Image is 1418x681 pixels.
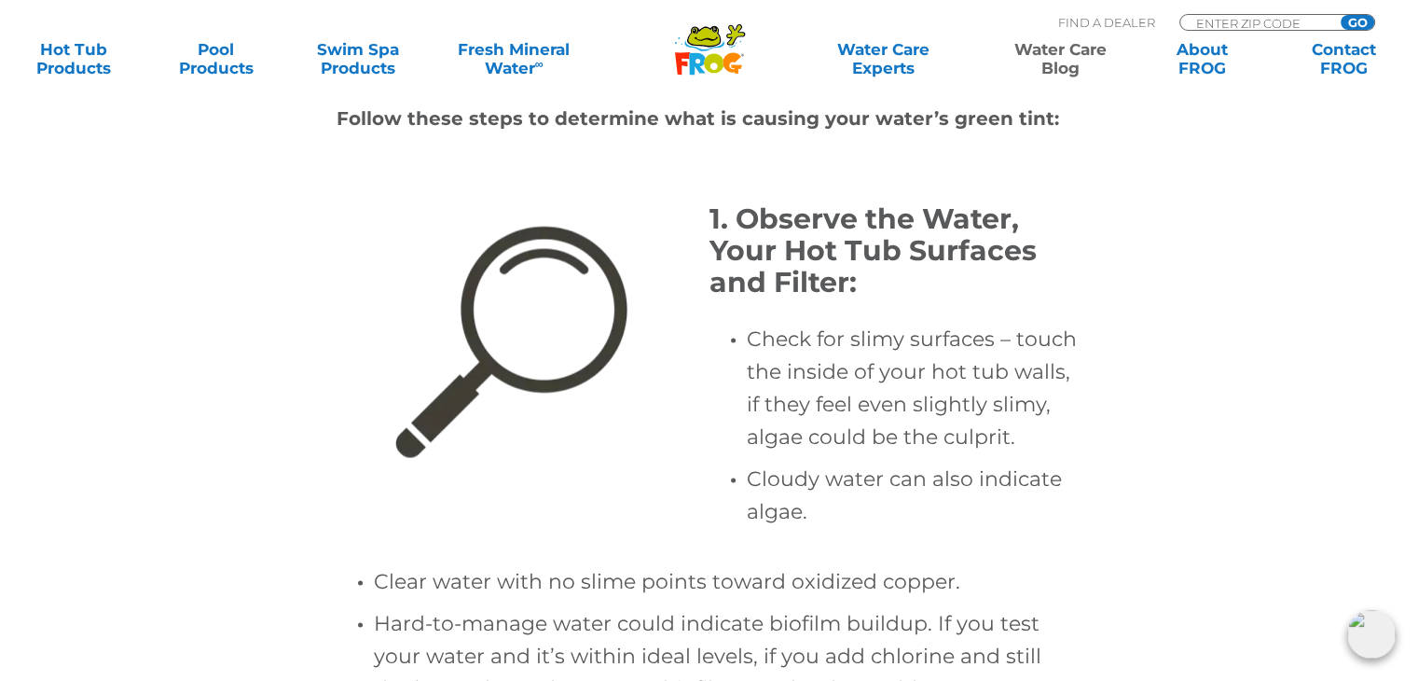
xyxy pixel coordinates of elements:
[374,565,1082,598] h4: Clear water with no slime points toward oxidized copper.
[303,40,413,77] a: Swim SpaProducts
[337,107,1059,130] strong: Follow these steps to determine what is causing your water’s green tint:
[19,40,129,77] a: Hot TubProducts
[747,323,1082,453] h4: Check for slimy surfaces – touch the inside of your hot tub walls, if they feel even slightly sli...
[1289,40,1399,77] a: ContactFROG
[534,57,543,71] sup: ∞
[1347,610,1396,659] img: openIcon
[1341,15,1374,30] input: GO
[445,40,583,77] a: Fresh MineralWater∞
[1058,14,1155,31] p: Find A Dealer
[793,40,973,77] a: Water CareExperts
[1194,15,1320,31] input: Zip Code Form
[1005,40,1115,77] a: Water CareBlog
[709,203,1082,299] h1: 1. Observe the Water, Your Hot Tub Surfaces and Filter:
[1147,40,1257,77] a: AboutFROG
[747,463,1082,528] h4: Cloudy water can also indicate algae.
[160,40,270,77] a: PoolProducts
[383,203,663,483] img: Magnifying Glass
